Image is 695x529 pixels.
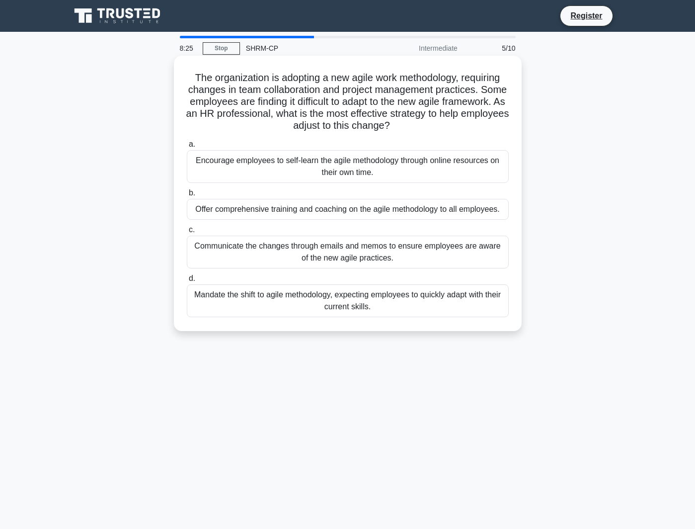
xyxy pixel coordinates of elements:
div: Encourage employees to self-learn the agile methodology through online resources on their own time. [187,150,509,183]
div: Communicate the changes through emails and memos to ensure employees are aware of the new agile p... [187,236,509,268]
div: 5/10 [463,38,522,58]
span: d. [189,274,195,282]
span: b. [189,188,195,197]
div: Mandate the shift to agile methodology, expecting employees to quickly adapt with their current s... [187,284,509,317]
div: Intermediate [377,38,463,58]
a: Register [564,9,608,22]
div: 8:25 [174,38,203,58]
span: c. [189,225,195,234]
div: SHRM-CP [240,38,377,58]
a: Stop [203,42,240,55]
span: a. [189,140,195,148]
div: Offer comprehensive training and coaching on the agile methodology to all employees. [187,199,509,220]
h5: The organization is adopting a new agile work methodology, requiring changes in team collaboratio... [186,72,510,132]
